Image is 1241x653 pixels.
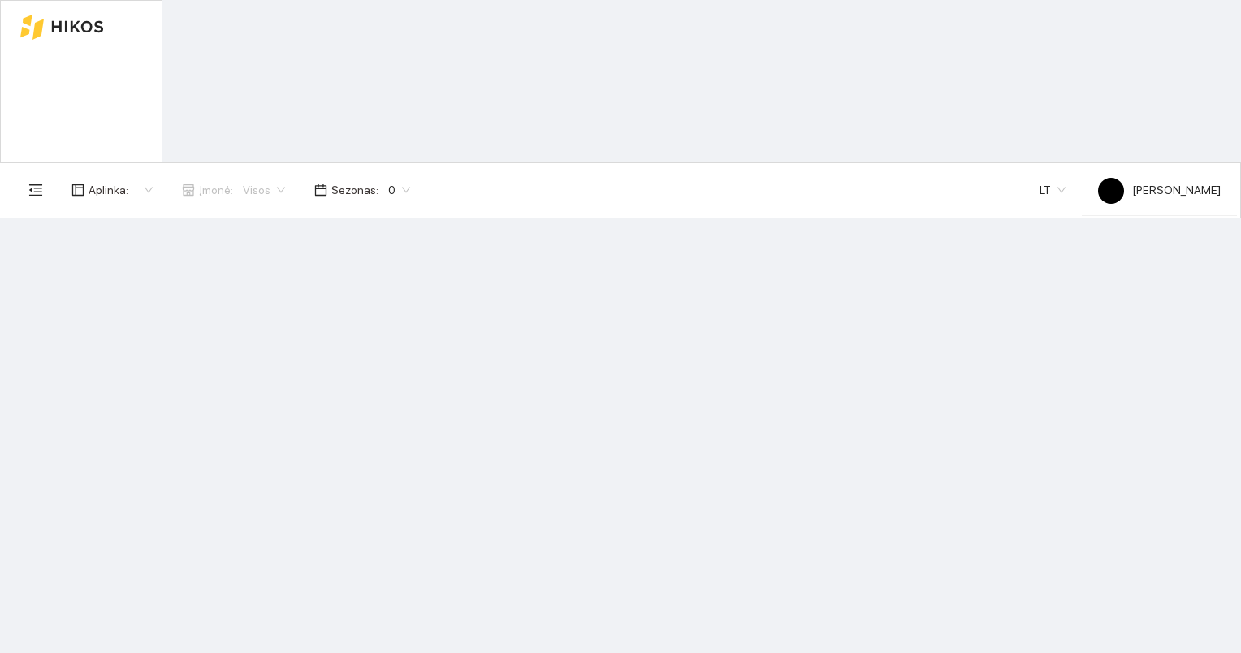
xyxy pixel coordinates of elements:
span: calendar [314,184,327,197]
span: 0 [388,178,410,202]
span: Įmonė : [199,181,233,199]
span: Sezonas : [331,181,378,199]
span: [PERSON_NAME] [1098,184,1221,197]
span: layout [71,184,84,197]
span: Visos [243,178,285,202]
span: shop [182,184,195,197]
span: menu-fold [28,183,43,197]
span: Aplinka : [89,181,128,199]
button: menu-fold [19,174,52,206]
span: LT [1040,178,1066,202]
